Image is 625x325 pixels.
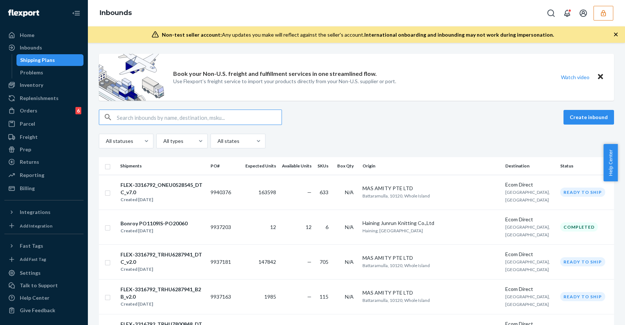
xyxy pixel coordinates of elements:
span: 633 [320,189,328,195]
th: Status [557,157,614,175]
a: Help Center [4,292,83,304]
span: Non-test seller account: [162,32,222,38]
div: Any updates you make will reflect against the seller's account. [162,31,554,38]
input: Search inbounds by name, destination, msku... [117,110,282,125]
span: — [307,259,312,265]
a: Inbounds [100,9,132,17]
div: Bonroy PO1109IS-PO20060 [120,220,187,227]
a: Home [4,29,83,41]
div: Replenishments [20,95,59,102]
a: Prep [4,144,83,155]
a: Add Integration [4,221,83,231]
td: 9937203 [208,210,242,244]
span: 147842 [258,259,276,265]
button: Give Feedback [4,304,83,316]
td: 9940376 [208,175,242,210]
span: N/A [345,259,354,265]
button: Close [596,72,605,82]
div: 6 [75,107,81,114]
div: Inventory [20,81,43,89]
div: Give Feedback [20,307,55,314]
a: Billing [4,182,83,194]
span: — [307,189,312,195]
p: Use Flexport’s freight service to import your products directly from your Non-U.S. supplier or port. [173,78,396,85]
div: Inbounds [20,44,42,51]
td: 9937181 [208,244,242,279]
span: International onboarding and inbounding may not work during impersonation. [364,32,554,38]
a: Freight [4,131,83,143]
td: 9937163 [208,279,242,314]
div: Completed [560,222,598,232]
span: Haining, [GEOGRAPHIC_DATA] [362,228,423,233]
div: Created [DATE] [120,300,204,308]
button: Integrations [4,206,83,218]
div: MAS AMITY PTE LTD [362,289,499,296]
div: MAS AMITY PTE LTD [362,185,499,192]
a: Returns [4,156,83,168]
button: Fast Tags [4,240,83,252]
div: FLEX-3316792_TRHU6287941_B2B_v2.0 [120,286,204,300]
th: Origin [360,157,502,175]
div: Ready to ship [560,188,605,197]
a: Replenishments [4,92,83,104]
th: PO# [208,157,242,175]
a: Problems [16,67,84,78]
input: All statuses [105,137,106,145]
span: N/A [345,293,354,300]
div: Ready to ship [560,292,605,301]
a: Orders6 [4,105,83,117]
th: Available Units [279,157,315,175]
a: Add Fast Tag [4,255,83,265]
th: SKUs [315,157,334,175]
div: Help Center [20,294,49,302]
div: Fast Tags [20,242,43,250]
div: Ready to ship [560,257,605,266]
span: [GEOGRAPHIC_DATA], [GEOGRAPHIC_DATA] [505,294,550,307]
div: Created [DATE] [120,227,187,234]
span: 115 [320,293,328,300]
button: Open Search Box [544,6,558,21]
div: Billing [20,185,35,192]
div: Settings [20,269,41,277]
div: Haining Junrun Knitting Co.,Ltd [362,219,499,227]
span: 12 [270,224,276,230]
div: Add Integration [20,223,52,229]
th: Destination [502,157,557,175]
a: Shipping Plans [16,54,84,66]
span: N/A [345,189,354,195]
ol: breadcrumbs [94,3,138,24]
div: Parcel [20,120,35,128]
div: Integrations [20,208,51,216]
div: Freight [20,133,38,141]
span: Battaramulla, 10120, Whole Island [362,193,430,199]
div: Home [20,32,34,39]
button: Talk to Support [4,280,83,291]
span: Battaramulla, 10120, Whole Island [362,298,430,303]
th: Box Qty [334,157,360,175]
div: Reporting [20,171,44,179]
div: Problems [20,69,43,76]
th: Expected Units [242,157,279,175]
div: Shipping Plans [20,56,55,64]
div: MAS AMITY PTE LTD [362,254,499,262]
a: Parcel [4,118,83,130]
a: Settings [4,267,83,279]
span: — [307,293,312,300]
button: Close Navigation [69,6,83,21]
span: N/A [345,224,354,230]
button: Create inbound [563,110,614,125]
div: Talk to Support [20,282,58,289]
span: Help Center [603,144,618,181]
div: FLEX-3316792_ONEU0528545_DTC_v7.0 [120,181,204,196]
a: Inbounds [4,42,83,53]
div: Ecom Direct [505,251,554,258]
div: Created [DATE] [120,266,204,273]
button: Watch video [556,72,594,82]
span: 1985 [264,293,276,300]
div: Orders [20,107,37,114]
p: Book your Non-U.S. freight and fulfillment services in one streamlined flow. [173,70,377,78]
iframe: Opens a widget where you can chat to one of our agents [579,303,618,321]
div: Returns [20,158,39,166]
span: 705 [320,259,328,265]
